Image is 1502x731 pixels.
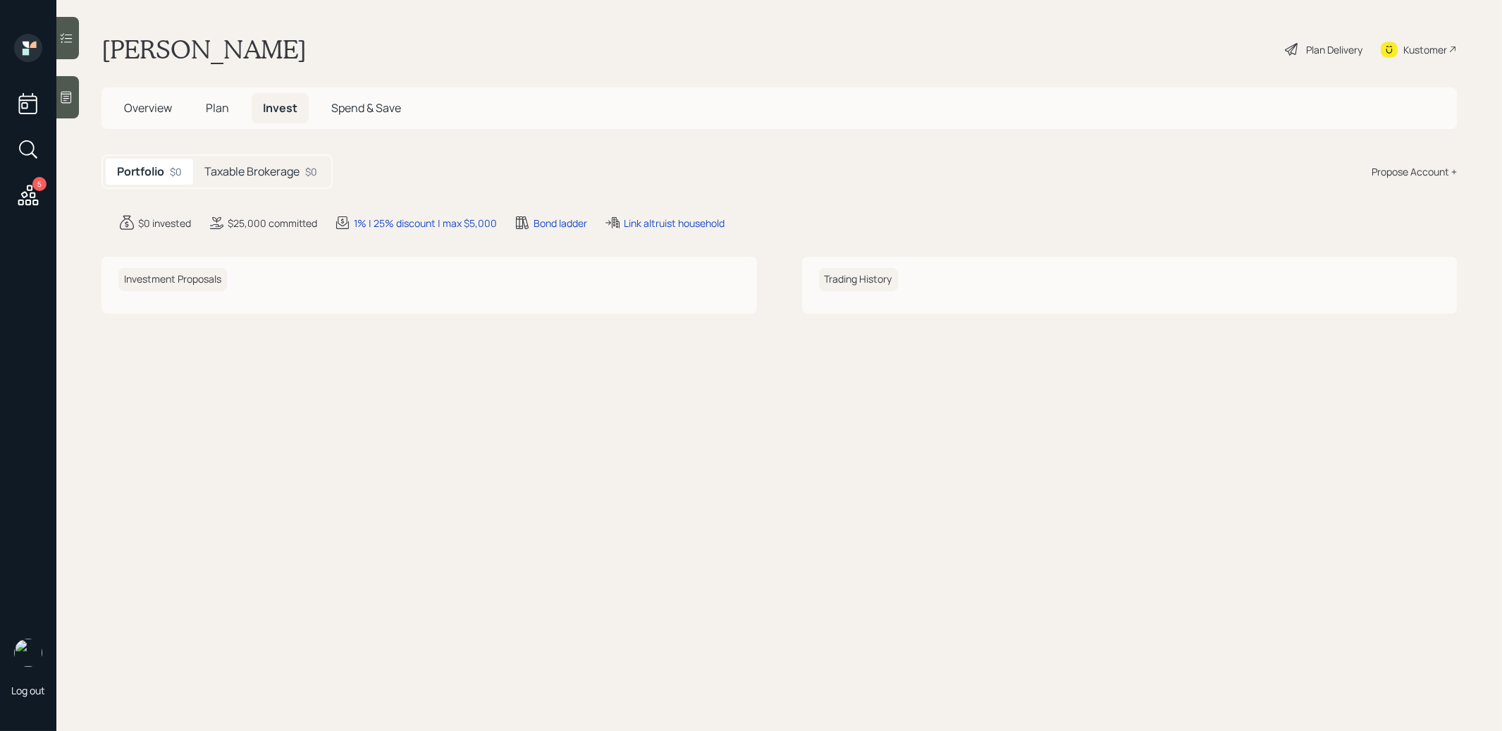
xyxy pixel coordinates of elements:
h1: [PERSON_NAME] [101,34,307,65]
div: $25,000 committed [228,216,317,231]
div: Link altruist household [624,216,725,231]
h5: Portfolio [117,165,164,178]
div: Bond ladder [534,216,587,231]
div: Kustomer [1403,42,1447,57]
span: Overview [124,100,172,116]
img: treva-nostdahl-headshot.png [14,639,42,667]
div: Plan Delivery [1306,42,1362,57]
div: Propose Account + [1372,164,1457,179]
div: 1% | 25% discount | max $5,000 [354,216,497,231]
span: Spend & Save [331,100,401,116]
div: $0 [305,164,317,179]
div: $0 invested [138,216,191,231]
div: 5 [32,177,47,191]
div: $0 [170,164,182,179]
span: Invest [263,100,297,116]
span: Plan [206,100,229,116]
div: Log out [11,684,45,697]
h5: Taxable Brokerage [204,165,300,178]
h6: Investment Proposals [118,268,227,291]
h6: Trading History [819,268,898,291]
